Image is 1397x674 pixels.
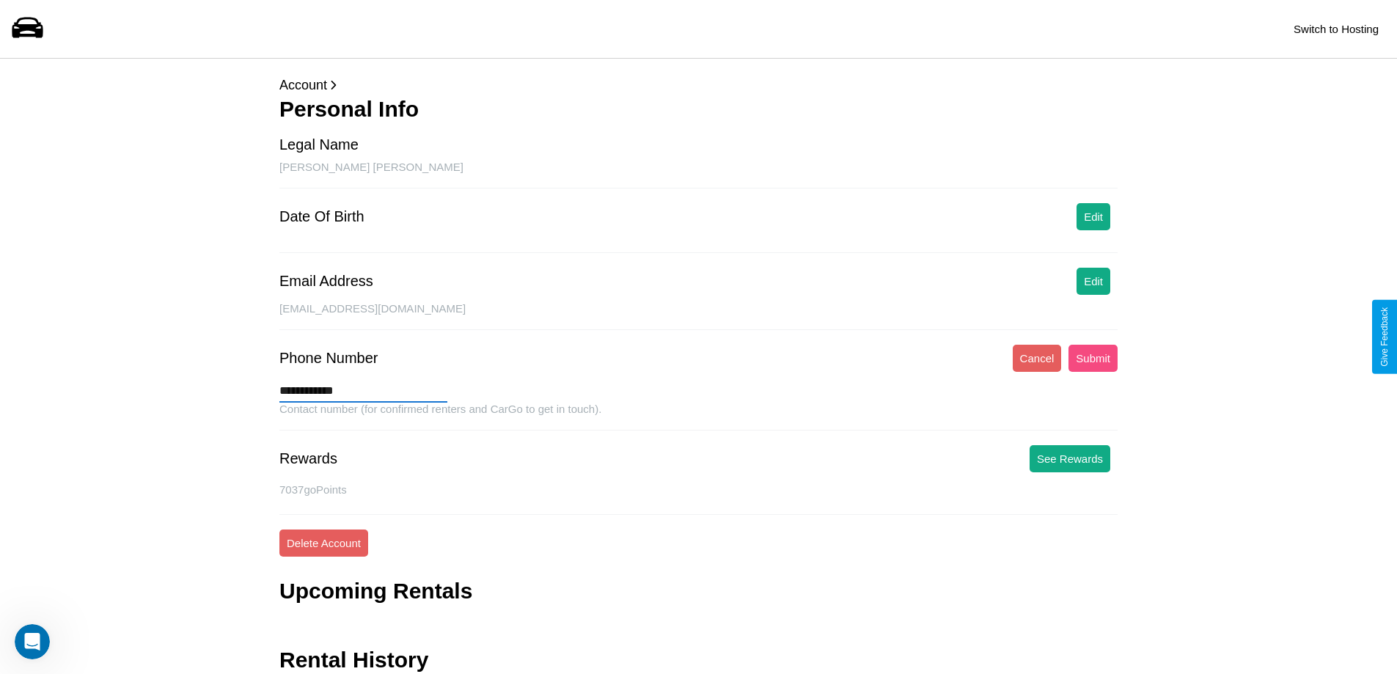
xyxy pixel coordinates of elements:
[279,161,1118,188] div: [PERSON_NAME] [PERSON_NAME]
[279,530,368,557] button: Delete Account
[279,450,337,467] div: Rewards
[279,480,1118,499] p: 7037 goPoints
[279,273,373,290] div: Email Address
[279,73,1118,97] p: Account
[279,403,1118,431] div: Contact number (for confirmed renters and CarGo to get in touch).
[279,648,428,673] h3: Rental History
[1379,307,1390,367] div: Give Feedback
[279,97,1118,122] h3: Personal Info
[279,350,378,367] div: Phone Number
[1077,203,1110,230] button: Edit
[1077,268,1110,295] button: Edit
[279,579,472,604] h3: Upcoming Rentals
[1030,445,1110,472] button: See Rewards
[279,136,359,153] div: Legal Name
[1286,15,1386,43] button: Switch to Hosting
[1013,345,1062,372] button: Cancel
[279,302,1118,330] div: [EMAIL_ADDRESS][DOMAIN_NAME]
[1068,345,1118,372] button: Submit
[15,624,50,659] iframe: Intercom live chat
[279,208,364,225] div: Date Of Birth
